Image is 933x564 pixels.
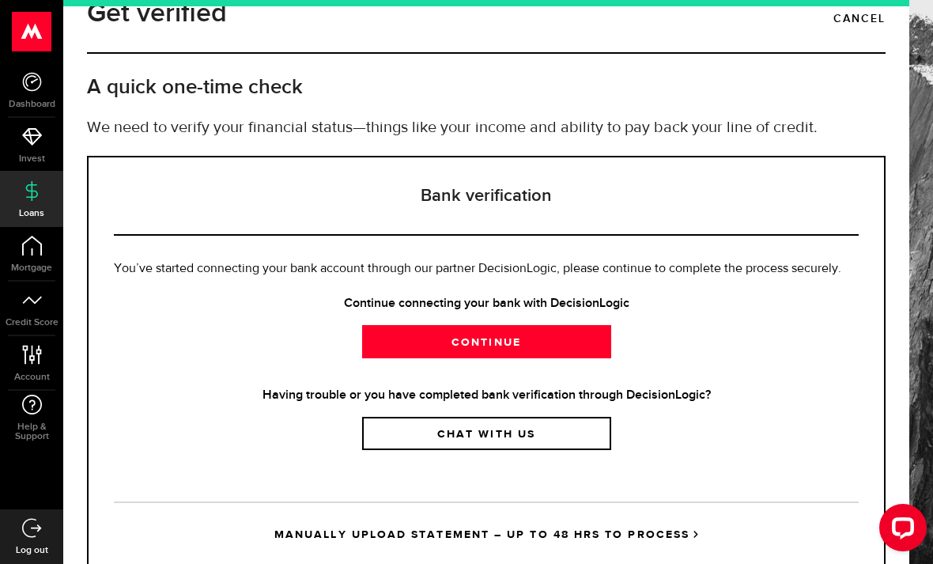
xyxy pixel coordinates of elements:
a: Chat with us [362,417,611,450]
p: We need to verify your financial status—things like your income and ability to pay back your line... [87,116,886,140]
iframe: LiveChat chat widget [867,498,933,564]
h3: Bank verification [114,157,859,236]
a: Continue [362,325,611,358]
h2: A quick one-time check [87,74,886,100]
strong: Having trouble or you have completed bank verification through DecisionLogic? [114,386,859,405]
a: Cancel [833,6,886,32]
span: You’ve started connecting your bank account through our partner DecisionLogic, please continue to... [114,263,841,275]
strong: Continue connecting your bank with DecisionLogic [114,294,859,313]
